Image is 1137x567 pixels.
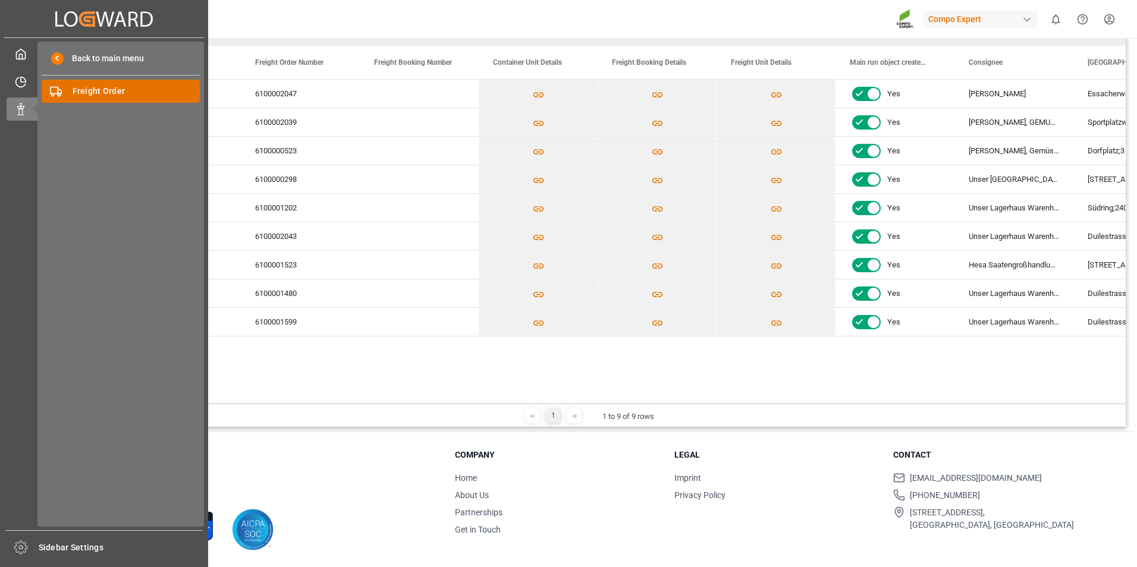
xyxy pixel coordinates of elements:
span: [STREET_ADDRESS], [GEOGRAPHIC_DATA], [GEOGRAPHIC_DATA] [910,506,1074,531]
div: 6100001480 [241,279,360,307]
div: Unser Lagerhaus Warenhandels-, ges.m.b.H., Bau & Gartenmärkte [954,222,1073,250]
a: Home [455,473,477,483]
a: Get in Touch [455,525,501,534]
div: 6100002047 [241,80,360,108]
div: Hesa Saatengroßhandlung, Ges. [PERSON_NAME] & Co Ffg KG [954,251,1073,279]
span: Yes [887,251,900,279]
span: Yes [887,137,900,165]
div: [PERSON_NAME], GEMUESEBAUBETRIEB [954,108,1073,136]
span: Freight Unit Details [731,58,791,67]
span: Sidebar Settings [39,541,203,554]
span: Back to main menu [64,52,144,65]
button: show 0 new notifications [1042,6,1069,33]
div: [PERSON_NAME] [954,80,1073,108]
div: Unser [GEOGRAPHIC_DATA] [954,165,1073,193]
div: 6100002039 [241,108,360,136]
span: Yes [887,166,900,193]
img: AICPA SOC [232,509,274,550]
a: Timeslot Management [7,70,202,93]
span: Freight Order [73,85,200,97]
div: Unser Lagerhaus Warenhandels-, ges.m.b.H., Bau & Gartenmärkte [954,194,1073,222]
p: Version 1.1.132 [78,487,425,498]
span: Container Unit Details [493,58,562,67]
span: Yes [887,308,900,336]
a: My Cockpit [7,42,202,65]
div: Unser Lagerhaus Warenhandels-, ges.m.b.H., Bau & Gartenmärkte [954,279,1073,307]
a: Imprint [674,473,701,483]
button: Help Center [1069,6,1096,33]
a: Freight Order [42,80,200,103]
div: 1 to 9 of 9 rows [602,411,654,423]
a: Privacy Policy [674,490,725,500]
span: Freight Booking Number [374,58,452,67]
h3: Company [455,449,659,461]
div: 1 [546,408,561,423]
div: 6100000298 [241,165,360,193]
span: Freight Order Number [255,58,323,67]
span: Main run object created Status [850,58,929,67]
div: Unser Lagerhaus Warenhandels-, ges.m.b.H., Bau & Gartenmärkte [954,308,1073,336]
button: Compo Expert [924,8,1042,30]
span: [EMAIL_ADDRESS][DOMAIN_NAME] [910,472,1042,484]
a: About Us [455,490,489,500]
div: 6100001599 [241,308,360,336]
a: Partnerships [455,508,502,517]
h3: Contact [893,449,1098,461]
span: Consignee [969,58,1003,67]
span: Yes [887,280,900,307]
div: [PERSON_NAME], Gemüsebau/Landwirt [954,137,1073,165]
span: Freight Booking Details [612,58,686,67]
div: 6100002043 [241,222,360,250]
p: © 2025 Logward. All rights reserved. [78,477,425,487]
span: Yes [887,80,900,108]
img: Screenshot%202023-09-29%20at%2010.02.21.png_1712312052.png [896,9,915,30]
div: 6100001523 [241,251,360,279]
span: Yes [887,223,900,250]
span: [PHONE_NUMBER] [910,489,980,502]
div: Compo Expert [924,11,1038,28]
span: Yes [887,194,900,222]
div: 6100001202 [241,194,360,222]
div: 6100000523 [241,137,360,165]
span: Yes [887,109,900,136]
h3: Legal [674,449,879,461]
